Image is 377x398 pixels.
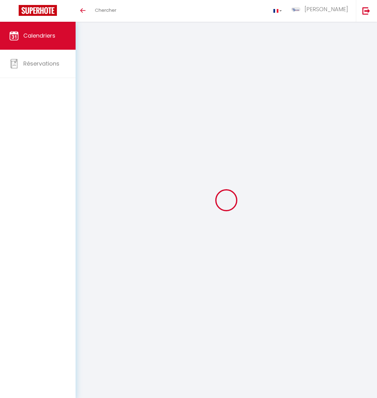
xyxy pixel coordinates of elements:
img: ... [291,7,300,11]
span: Calendriers [23,32,55,39]
img: logout [362,7,370,15]
span: [PERSON_NAME] [305,5,348,13]
img: Super Booking [19,5,57,16]
span: Réservations [23,60,59,67]
span: Chercher [95,7,116,13]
